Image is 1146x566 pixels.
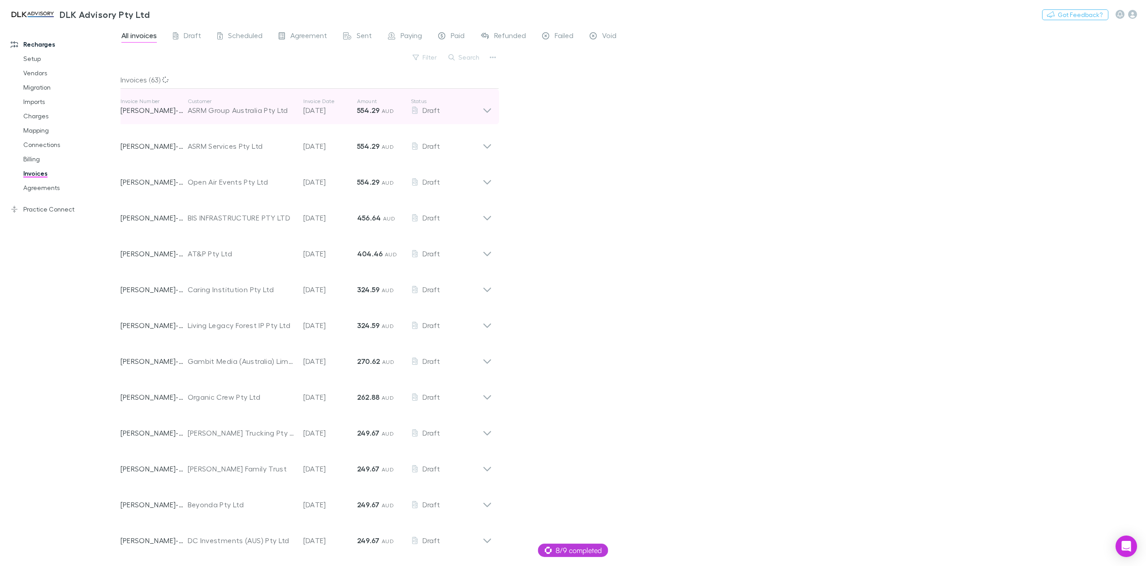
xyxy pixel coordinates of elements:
span: Sent [357,31,372,43]
p: Customer [188,98,294,105]
span: All invoices [121,31,157,43]
button: Got Feedback? [1042,9,1108,20]
a: Billing [14,152,125,166]
p: [PERSON_NAME]-0017 [121,212,188,223]
strong: 324.59 [357,285,380,294]
div: [PERSON_NAME]-0035Organic Crew Pty Ltd[DATE]262.88 AUDDraft [113,376,499,411]
span: AUD [382,502,394,509]
a: Mapping [14,123,125,138]
div: [PERSON_NAME]-0060[PERSON_NAME] Family Trust[DATE]249.67 AUDDraft [113,447,499,483]
p: [DATE] [303,105,357,116]
strong: 262.88 [357,393,380,402]
button: Search [444,52,485,63]
div: [PERSON_NAME]-0049Gambit Media (Australia) Limited[DATE]270.62 AUDDraft [113,340,499,376]
span: Failed [555,31,573,43]
span: Draft [422,177,440,186]
span: AUD [382,359,394,365]
span: Draft [422,285,440,294]
span: AUD [383,215,395,222]
span: Paying [401,31,422,43]
span: Void [602,31,616,43]
span: AUD [385,251,397,258]
a: Charges [14,109,125,123]
img: DLK Advisory Pty Ltd's Logo [9,9,56,20]
span: Draft [422,213,440,222]
a: DLK Advisory Pty Ltd [4,4,155,25]
span: AUD [382,179,394,186]
span: AUD [382,394,394,401]
a: Vendors [14,66,125,80]
strong: 249.67 [357,536,380,545]
span: Draft [422,321,440,329]
span: Draft [422,106,440,114]
a: Imports [14,95,125,109]
p: [DATE] [303,499,357,510]
a: Invoices [14,166,125,181]
span: AUD [382,108,394,114]
div: [PERSON_NAME] Trucking Pty Ltd [188,428,294,438]
p: [DATE] [303,535,357,546]
p: [PERSON_NAME]-0016 [121,428,188,438]
div: AT&P Pty Ltd [188,248,294,259]
p: [PERSON_NAME]-0031 [121,177,188,187]
p: [PERSON_NAME]-0067 [121,105,188,116]
span: Draft [422,142,440,150]
a: Setup [14,52,125,66]
p: [PERSON_NAME]-0006 [121,320,188,331]
p: [PERSON_NAME]-0060 [121,463,188,474]
p: [DATE] [303,320,357,331]
p: [PERSON_NAME]-0035 [121,392,188,402]
a: Agreements [14,181,125,195]
strong: 324.59 [357,321,380,330]
div: Living Legacy Forest IP Pty Ltd [188,320,294,331]
a: Recharges [2,37,125,52]
p: [DATE] [303,428,357,438]
strong: 270.62 [357,357,380,366]
div: Caring Institution Pty Ltd [188,284,294,295]
p: [PERSON_NAME]-0065 [121,535,188,546]
a: Practice Connect [2,202,125,216]
span: Draft [422,500,440,509]
button: Filter [408,52,442,63]
div: [PERSON_NAME]-0045AT&P Pty Ltd[DATE]404.46 AUDDraft [113,232,499,268]
div: Organic Crew Pty Ltd [188,392,294,402]
div: [PERSON_NAME]-0006Living Legacy Forest IP Pty Ltd[DATE]324.59 AUDDraft [113,304,499,340]
p: [PERSON_NAME]-0062 [121,141,188,151]
div: [PERSON_NAME]-0031Open Air Events Pty Ltd[DATE]554.29 AUDDraft [113,160,499,196]
div: ASRM Group Australia Pty Ltd [188,105,294,116]
strong: 554.29 [357,142,380,151]
p: [DATE] [303,356,357,367]
span: Refunded [494,31,526,43]
span: Agreement [290,31,327,43]
p: [DATE] [303,141,357,151]
span: AUD [382,430,394,437]
p: [DATE] [303,284,357,295]
div: ASRM Services Pty Ltd [188,141,294,151]
span: AUD [382,323,394,329]
div: Open Air Events Pty Ltd [188,177,294,187]
h3: DLK Advisory Pty Ltd [60,9,150,20]
a: Migration [14,80,125,95]
div: [PERSON_NAME]-0017BIS INFRASTRUCTURE PTY LTD[DATE]456.64 AUDDraft [113,196,499,232]
p: [DATE] [303,212,357,223]
div: Invoice Number[PERSON_NAME]-0067CustomerASRM Group Australia Pty LtdInvoice Date[DATE]Amount554.2... [113,89,499,125]
p: Invoice Number [121,98,188,105]
strong: 249.67 [357,500,380,509]
span: Draft [422,536,440,544]
span: Draft [422,249,440,258]
span: AUD [382,538,394,544]
div: Open Intercom Messenger [1116,536,1137,557]
div: [PERSON_NAME]-0005Caring Institution Pty Ltd[DATE]324.59 AUDDraft [113,268,499,304]
span: Draft [184,31,201,43]
p: [DATE] [303,392,357,402]
div: BIS INFRASTRUCTURE PTY LTD [188,212,294,223]
div: DC Investments (AUS) Pty Ltd [188,535,294,546]
span: Draft [422,464,440,473]
p: [DATE] [303,248,357,259]
p: Status [411,98,483,105]
div: [PERSON_NAME]-0016[PERSON_NAME] Trucking Pty Ltd[DATE]249.67 AUDDraft [113,411,499,447]
span: AUD [382,143,394,150]
div: [PERSON_NAME] Family Trust [188,463,294,474]
span: Paid [451,31,465,43]
strong: 554.29 [357,106,380,115]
